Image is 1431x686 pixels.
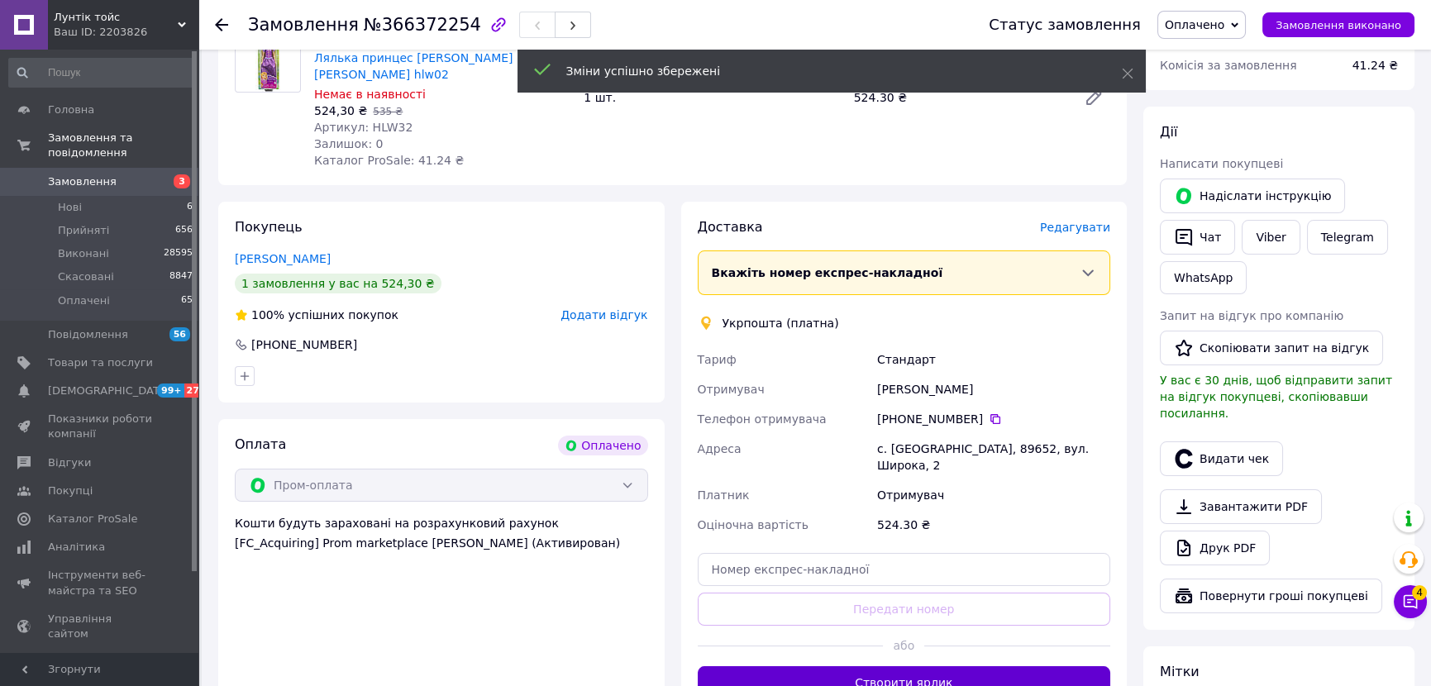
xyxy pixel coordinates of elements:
[718,315,843,331] div: Укрпошта (платна)
[698,383,765,396] span: Отримувач
[314,51,513,81] a: Лялька принцес [PERSON_NAME] [PERSON_NAME] hlw02
[1160,441,1283,476] button: Видати чек
[48,412,153,441] span: Показники роботи компанії
[989,17,1141,33] div: Статус замовлення
[48,174,117,189] span: Замовлення
[235,515,648,551] div: Кошти будуть зараховані на розрахунковий рахунок
[1077,81,1110,114] a: Редагувати
[698,518,809,531] span: Оціночна вартість
[314,121,413,134] span: Артикул: HLW32
[58,269,114,284] span: Скасовані
[712,266,943,279] span: Вкажіть номер експрес-накладної
[215,17,228,33] div: Повернутися назад
[577,86,847,109] div: 1 шт.
[235,535,648,551] div: [FC_Acquiring] Prom marketplace [PERSON_NAME] (Активирован)
[48,455,91,470] span: Відгуки
[157,383,184,398] span: 99+
[235,219,303,235] span: Покупець
[874,345,1114,374] div: Стандарт
[235,252,331,265] a: [PERSON_NAME]
[248,15,359,35] span: Замовлення
[314,154,464,167] span: Каталог ProSale: 41.24 ₴
[181,293,193,308] span: 65
[1262,12,1414,37] button: Замовлення виконано
[58,223,109,238] span: Прийняті
[1412,585,1427,600] span: 4
[1276,19,1401,31] span: Замовлення виконано
[874,434,1114,480] div: с. [GEOGRAPHIC_DATA], 89652, вул. Широка, 2
[1160,124,1177,140] span: Дії
[48,612,153,641] span: Управління сайтом
[314,88,426,101] span: Немає в наявності
[1307,220,1388,255] a: Telegram
[184,383,203,398] span: 27
[698,442,742,455] span: Адреса
[250,336,359,353] div: [PHONE_NUMBER]
[169,269,193,284] span: 8847
[1160,157,1283,170] span: Написати покупцеві
[58,293,110,308] span: Оплачені
[698,219,763,235] span: Доставка
[560,308,647,322] span: Додати відгук
[54,25,198,40] div: Ваш ID: 2203826
[1394,585,1427,618] button: Чат з покупцем4
[174,174,190,188] span: 3
[235,436,286,452] span: Оплата
[8,58,194,88] input: Пошук
[251,308,284,322] span: 100%
[48,355,153,370] span: Товари та послуги
[698,553,1111,586] input: Номер експрес-накладної
[58,200,82,215] span: Нові
[48,383,170,398] span: [DEMOGRAPHIC_DATA]
[698,412,827,426] span: Телефон отримувача
[1160,261,1247,294] a: WhatsApp
[1160,220,1235,255] button: Чат
[566,63,1080,79] div: Зміни успішно збережені
[314,104,367,117] span: 524,30 ₴
[1160,331,1383,365] button: Скопіювати запит на відгук
[874,510,1114,540] div: 524.30 ₴
[48,540,105,555] span: Аналітика
[48,512,137,526] span: Каталог ProSale
[48,327,128,342] span: Повідомлення
[48,102,94,117] span: Головна
[1352,59,1398,72] span: 41.24 ₴
[169,327,190,341] span: 56
[175,223,193,238] span: 656
[235,307,398,323] div: успішних покупок
[187,200,193,215] span: 6
[877,411,1110,427] div: [PHONE_NUMBER]
[847,86,1071,109] div: 524.30 ₴
[558,436,647,455] div: Оплачено
[1040,221,1110,234] span: Редагувати
[1160,59,1297,72] span: Комісія за замовлення
[48,484,93,498] span: Покупці
[58,246,109,261] span: Виконані
[883,637,924,654] span: або
[235,274,441,293] div: 1 замовлення у вас на 524,30 ₴
[48,568,153,598] span: Інструменти веб-майстра та SEO
[164,246,193,261] span: 28595
[1165,18,1224,31] span: Оплачено
[874,374,1114,404] div: [PERSON_NAME]
[1160,579,1382,613] button: Повернути гроші покупцеві
[1160,489,1322,524] a: Завантажити PDF
[1160,179,1345,213] button: Надіслати інструкцію
[1160,664,1200,679] span: Мітки
[314,137,384,150] span: Залишок: 0
[1160,374,1392,420] span: У вас є 30 днів, щоб відправити запит на відгук покупцеві, скопіювавши посилання.
[1160,531,1270,565] a: Друк PDF
[54,10,178,25] span: Лунтік тойс
[698,488,750,502] span: Платник
[1242,220,1300,255] a: Viber
[373,106,403,117] span: 535 ₴
[364,15,481,35] span: №366372254
[255,27,280,92] img: Лялька принцес Рапунцель Disney Princess hlw02
[48,131,198,160] span: Замовлення та повідомлення
[1160,309,1343,322] span: Запит на відгук про компанію
[698,353,737,366] span: Тариф
[874,480,1114,510] div: Отримувач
